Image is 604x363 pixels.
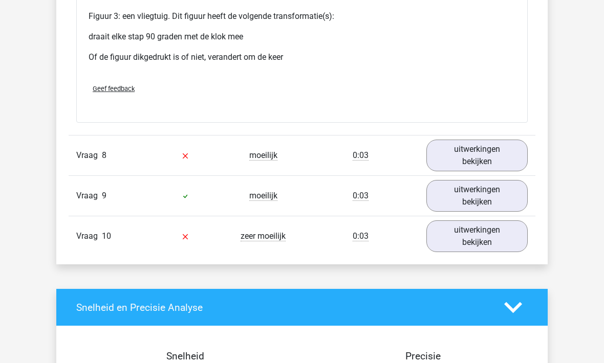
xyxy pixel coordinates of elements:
[353,191,369,201] span: 0:03
[249,150,277,161] span: moeilijk
[89,31,515,43] p: draait elke stap 90 graden met de klok mee
[426,180,528,212] a: uitwerkingen bekijken
[76,350,294,362] h4: Snelheid
[102,150,106,160] span: 8
[76,230,102,242] span: Vraag
[102,231,111,241] span: 10
[426,140,528,171] a: uitwerkingen bekijken
[76,149,102,162] span: Vraag
[89,51,515,63] p: Of de figuur dikgedrukt is of niet, verandert om de keer
[102,191,106,200] span: 9
[249,191,277,201] span: moeilijk
[93,85,135,93] span: Geef feedback
[353,150,369,161] span: 0:03
[314,350,532,362] h4: Precisie
[241,231,286,241] span: zeer moeilijk
[353,231,369,241] span: 0:03
[76,190,102,202] span: Vraag
[426,220,528,252] a: uitwerkingen bekijken
[76,302,489,313] h4: Snelheid en Precisie Analyse
[89,10,515,22] p: Figuur 3: een vliegtuig. Dit figuur heeft de volgende transformatie(s):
